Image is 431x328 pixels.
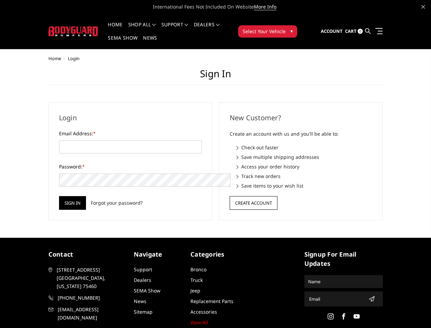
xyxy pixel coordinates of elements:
[58,294,127,302] span: [PHONE_NUMBER]
[321,22,343,41] a: Account
[68,55,80,61] span: Login
[59,196,86,210] input: Sign in
[190,298,233,304] a: Replacement Parts
[345,22,363,41] a: Cart 0
[236,153,372,161] li: Save multiple shipping addresses
[108,22,123,36] a: Home
[143,36,157,49] a: News
[91,199,143,206] a: Forgot your password?
[128,22,156,36] a: shop all
[345,28,357,34] span: Cart
[236,163,372,170] li: Access your order history
[190,266,206,273] a: Bronco
[59,130,202,137] label: Email Address:
[48,294,127,302] a: [PHONE_NUMBER]
[230,196,277,210] button: Create Account
[230,130,372,138] p: Create an account with us and you'll be able to:
[134,250,184,259] h5: Navigate
[58,305,127,322] span: [EMAIL_ADDRESS][DOMAIN_NAME]
[48,305,127,322] a: [EMAIL_ADDRESS][DOMAIN_NAME]
[254,3,276,10] a: More Info
[290,27,293,35] span: ▾
[190,309,217,315] a: Accessories
[108,36,138,49] a: SEMA Show
[134,309,153,315] a: Sitemap
[304,250,383,268] h5: signup for email updates
[134,277,151,283] a: Dealers
[236,144,372,151] li: Check out faster
[238,25,297,38] button: Select Your Vehicle
[306,293,366,304] input: Email
[57,266,126,290] span: [STREET_ADDRESS] [GEOGRAPHIC_DATA], [US_STATE] 75460
[243,28,286,35] span: Select Your Vehicle
[190,287,200,294] a: Jeep
[321,28,343,34] span: Account
[190,319,208,326] a: View All
[134,287,160,294] a: SEMA Show
[48,68,383,85] h1: Sign in
[134,266,152,273] a: Support
[161,22,188,36] a: Support
[358,29,363,34] span: 0
[48,55,61,61] a: Home
[48,250,127,259] h5: contact
[59,163,202,170] label: Password:
[48,26,99,36] img: BODYGUARD BUMPERS
[230,199,277,205] a: Create Account
[190,277,203,283] a: Truck
[236,182,372,189] li: Save items to your wish list
[236,173,372,180] li: Track new orders
[59,113,202,123] h2: Login
[134,298,146,304] a: News
[194,22,220,36] a: Dealers
[230,113,372,123] h2: New Customer?
[190,250,241,259] h5: Categories
[305,276,382,287] input: Name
